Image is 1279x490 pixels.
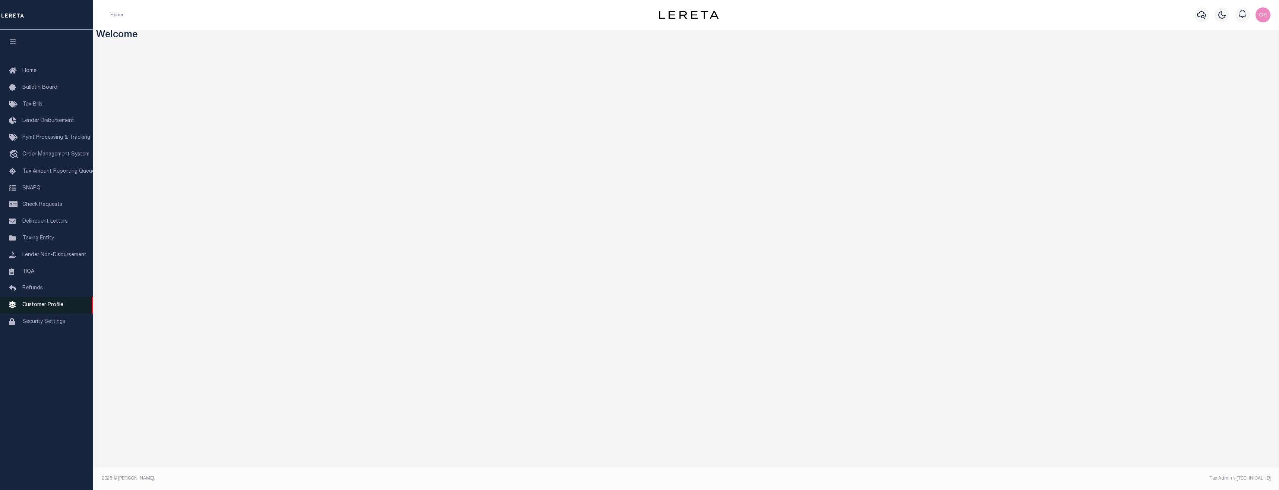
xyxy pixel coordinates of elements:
[22,202,62,207] span: Check Requests
[22,236,54,241] span: Taxing Entity
[22,219,68,224] span: Delinquent Letters
[22,185,41,191] span: SNAPQ
[22,319,65,324] span: Security Settings
[22,252,86,258] span: Lender Non-Disbursement
[1256,7,1270,22] img: svg+xml;base64,PHN2ZyB4bWxucz0iaHR0cDovL3d3dy53My5vcmcvMjAwMC9zdmciIHBvaW50ZXItZXZlbnRzPSJub25lIi...
[96,475,686,482] div: 2025 © [PERSON_NAME].
[692,475,1271,482] div: Tax Admin v.[TECHNICAL_ID]
[22,118,74,123] span: Lender Disbursement
[659,11,719,19] img: logo-dark.svg
[22,169,95,174] span: Tax Amount Reporting Queue
[9,150,21,160] i: travel_explore
[22,286,43,291] span: Refunds
[110,12,123,18] li: Home
[22,135,90,140] span: Pymt Processing & Tracking
[22,68,37,73] span: Home
[22,269,34,274] span: TIQA
[22,85,57,90] span: Bulletin Board
[96,30,1276,41] h3: Welcome
[22,152,89,157] span: Order Management System
[22,102,42,107] span: Tax Bills
[22,302,63,308] span: Customer Profile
